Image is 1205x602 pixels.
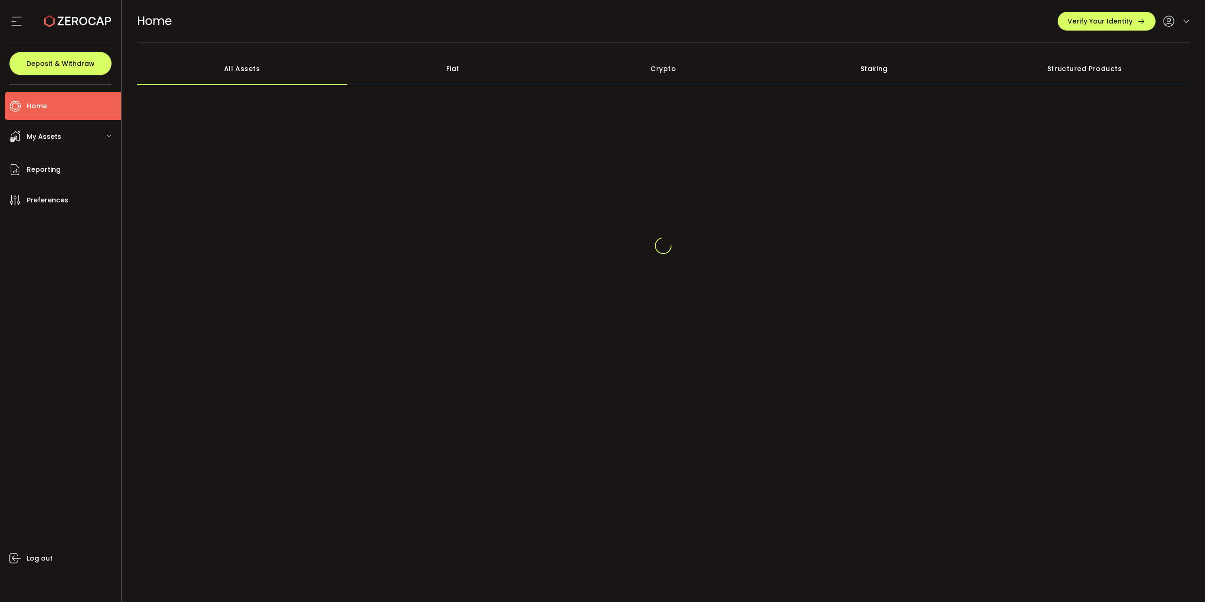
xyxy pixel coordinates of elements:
[27,552,53,565] span: Log out
[1058,12,1156,31] button: Verify Your Identity
[27,99,47,113] span: Home
[1068,18,1133,24] span: Verify Your Identity
[769,52,980,85] div: Staking
[347,52,558,85] div: Fiat
[137,52,348,85] div: All Assets
[27,130,61,144] span: My Assets
[26,60,95,67] span: Deposit & Withdraw
[27,193,68,207] span: Preferences
[558,52,769,85] div: Crypto
[137,13,172,29] span: Home
[9,52,112,75] button: Deposit & Withdraw
[27,163,61,177] span: Reporting
[980,52,1190,85] div: Structured Products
